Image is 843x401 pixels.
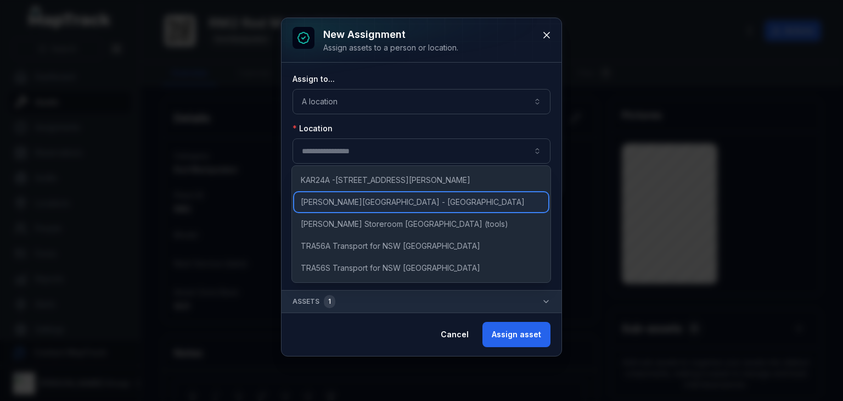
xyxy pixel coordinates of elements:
[293,89,550,114] button: A location
[293,295,335,308] span: Assets
[482,322,550,347] button: Assign asset
[323,42,458,53] div: Assign assets to a person or location.
[301,175,470,186] span: KAR24A -[STREET_ADDRESS][PERSON_NAME]
[282,291,561,313] button: Assets1
[431,322,478,347] button: Cancel
[293,74,335,85] label: Assign to...
[323,27,458,42] h3: New assignment
[301,219,508,230] span: [PERSON_NAME] Storeroom [GEOGRAPHIC_DATA] (tools)
[293,123,333,134] label: Location
[301,263,480,274] span: TRA56S Transport for NSW [GEOGRAPHIC_DATA]
[301,197,525,208] span: [PERSON_NAME][GEOGRAPHIC_DATA] - [GEOGRAPHIC_DATA]
[324,295,335,308] div: 1
[301,241,480,252] span: TRA56A Transport for NSW [GEOGRAPHIC_DATA]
